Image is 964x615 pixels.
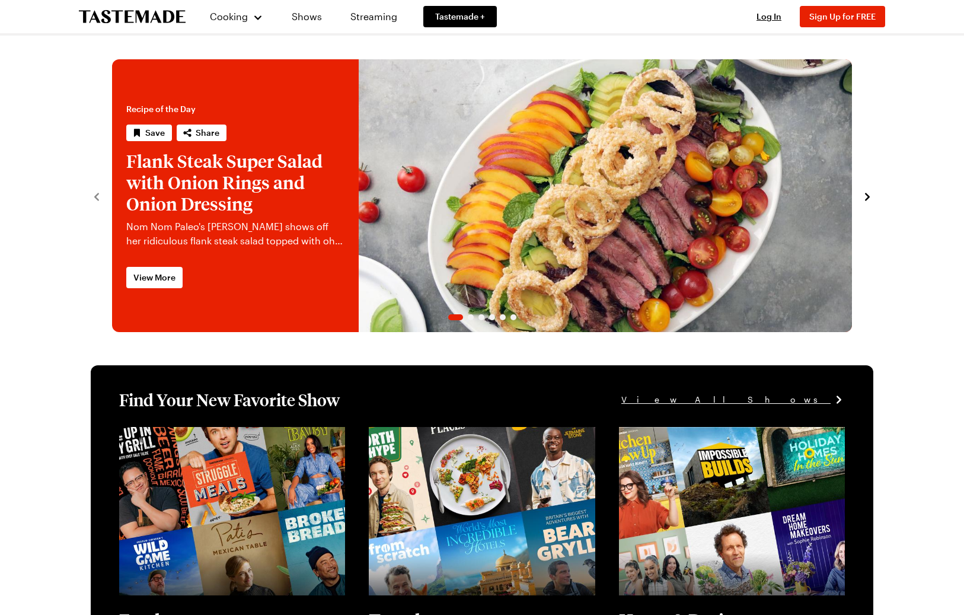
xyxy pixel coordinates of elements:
h1: Find Your New Favorite Show [119,389,340,410]
button: Save recipe [126,125,172,141]
span: Go to slide 6 [510,314,516,320]
span: Go to slide 4 [489,314,495,320]
button: Sign Up for FREE [800,6,885,27]
span: Cooking [210,11,248,22]
a: View full content for [object Object] [119,428,281,439]
span: Go to slide 1 [448,314,463,320]
button: navigate to previous item [91,189,103,203]
button: Share [177,125,226,141]
span: Tastemade + [435,11,485,23]
div: 1 / 6 [112,59,852,332]
a: Tastemade + [423,6,497,27]
span: View All Shows [621,393,831,406]
span: Save [145,127,165,139]
a: View full content for [object Object] [369,428,531,439]
button: Log In [745,11,793,23]
span: Go to slide 3 [478,314,484,320]
a: View More [126,267,183,288]
span: Share [196,127,219,139]
span: View More [133,272,175,283]
span: Sign Up for FREE [809,11,876,21]
a: View All Shows [621,393,845,406]
span: Go to slide 2 [468,314,474,320]
a: To Tastemade Home Page [79,10,186,24]
span: Log In [756,11,781,21]
span: Go to slide 5 [500,314,506,320]
a: View full content for [object Object] [619,428,781,439]
button: Cooking [209,2,263,31]
button: navigate to next item [861,189,873,203]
